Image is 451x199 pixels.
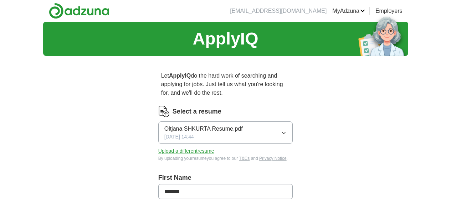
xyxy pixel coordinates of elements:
label: Select a resume [173,107,221,116]
img: CV Icon [158,106,170,117]
label: First Name [158,173,293,183]
p: Let do the hard work of searching and applying for jobs. Just tell us what you're looking for, an... [158,69,293,100]
div: By uploading your resume you agree to our and . [158,155,293,162]
h1: ApplyIQ [193,26,258,52]
a: MyAdzuna [332,7,365,15]
a: Privacy Notice [259,156,287,161]
li: [EMAIL_ADDRESS][DOMAIN_NAME] [230,7,327,15]
img: Adzuna logo [49,3,109,19]
span: Oltjana SHKURTA Resume.pdf [164,125,243,133]
span: [DATE] 14:44 [164,133,194,141]
a: Employers [375,7,403,15]
button: Oltjana SHKURTA Resume.pdf[DATE] 14:44 [158,121,293,144]
a: T&Cs [239,156,250,161]
button: Upload a differentresume [158,147,214,155]
strong: ApplyIQ [169,73,191,79]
